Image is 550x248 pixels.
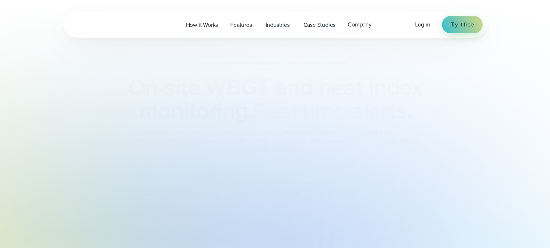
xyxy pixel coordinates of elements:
[348,20,372,29] span: Company
[266,21,290,29] span: Industries
[297,17,342,32] a: Case Studies
[180,17,224,32] a: How it Works
[442,16,483,33] a: Try it free
[303,21,336,29] span: Case Studies
[230,21,252,29] span: Features
[415,20,430,29] a: Log in
[451,20,474,29] span: Try it free
[186,21,218,29] span: How it Works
